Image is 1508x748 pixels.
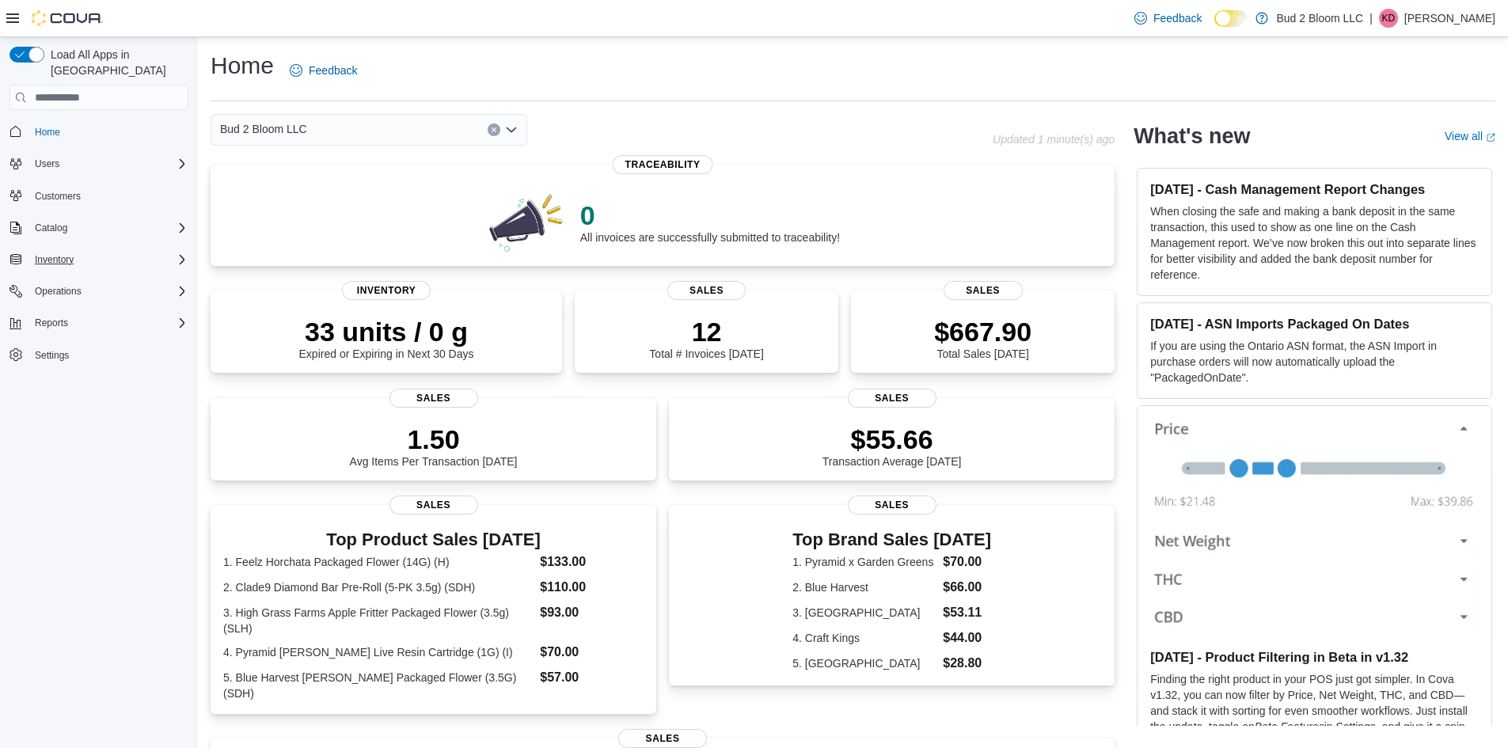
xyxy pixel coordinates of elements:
[28,282,188,301] span: Operations
[1404,9,1495,28] p: [PERSON_NAME]
[389,496,478,514] span: Sales
[223,644,534,660] dt: 4. Pyramid [PERSON_NAME] Live Resin Cartridge (1G) (I)
[350,423,518,455] p: 1.50
[35,126,60,139] span: Home
[667,281,746,300] span: Sales
[3,249,195,271] button: Inventory
[35,349,69,362] span: Settings
[28,186,188,206] span: Customers
[943,578,991,597] dd: $66.00
[283,55,363,86] a: Feedback
[32,10,103,26] img: Cova
[28,282,88,301] button: Operations
[223,579,534,595] dt: 2. Clade9 Diamond Bar Pre-Roll (5-PK 3.5g) (SDH)
[943,552,991,571] dd: $70.00
[540,668,644,687] dd: $57.00
[28,346,75,365] a: Settings
[28,345,188,365] span: Settings
[389,389,478,408] span: Sales
[1150,338,1479,385] p: If you are using the Ontario ASN format, the ASN Import in purchase orders will now automatically...
[35,158,59,170] span: Users
[28,313,188,332] span: Reports
[28,121,188,141] span: Home
[223,530,644,549] h3: Top Product Sales [DATE]
[35,222,67,234] span: Catalog
[3,184,195,207] button: Customers
[28,154,188,173] span: Users
[28,250,80,269] button: Inventory
[28,218,188,237] span: Catalog
[848,496,936,514] span: Sales
[1369,9,1373,28] p: |
[1150,316,1479,332] h3: [DATE] - ASN Imports Packaged On Dates
[223,605,534,636] dt: 3. High Grass Farms Apple Fritter Packaged Flower (3.5g) (SLH)
[618,729,707,748] span: Sales
[9,113,188,408] nav: Complex example
[792,554,936,570] dt: 1. Pyramid x Garden Greens
[485,190,568,253] img: 0
[934,316,1031,360] div: Total Sales [DATE]
[993,133,1115,146] p: Updated 1 minute(s) ago
[44,47,188,78] span: Load All Apps in [GEOGRAPHIC_DATA]
[1214,10,1248,27] input: Dark Mode
[822,423,962,468] div: Transaction Average [DATE]
[613,155,713,174] span: Traceability
[220,120,307,139] span: Bud 2 Bloom LLC
[28,250,188,269] span: Inventory
[28,187,87,206] a: Customers
[540,578,644,597] dd: $110.00
[505,123,518,136] button: Open list of options
[943,628,991,647] dd: $44.00
[35,285,82,298] span: Operations
[28,313,74,332] button: Reports
[223,554,534,570] dt: 1. Feelz Horchata Packaged Flower (14G) (H)
[342,281,431,300] span: Inventory
[943,603,991,622] dd: $53.11
[649,316,763,347] p: 12
[822,423,962,455] p: $55.66
[35,190,81,203] span: Customers
[3,280,195,302] button: Operations
[540,603,644,622] dd: $93.00
[299,316,474,347] p: 33 units / 0 g
[211,50,274,82] h1: Home
[944,281,1023,300] span: Sales
[3,217,195,239] button: Catalog
[1150,181,1479,197] h3: [DATE] - Cash Management Report Changes
[488,123,500,136] button: Clear input
[792,655,936,671] dt: 5. [GEOGRAPHIC_DATA]
[792,530,991,549] h3: Top Brand Sales [DATE]
[792,605,936,621] dt: 3. [GEOGRAPHIC_DATA]
[1128,2,1208,34] a: Feedback
[1134,123,1250,149] h2: What's new
[3,312,195,334] button: Reports
[1486,133,1495,142] svg: External link
[1153,10,1202,26] span: Feedback
[1214,27,1215,28] span: Dark Mode
[223,670,534,701] dt: 5. Blue Harvest [PERSON_NAME] Packaged Flower (3.5G) (SDH)
[350,423,518,468] div: Avg Items Per Transaction [DATE]
[35,253,74,266] span: Inventory
[299,316,474,360] div: Expired or Expiring in Next 30 Days
[580,199,840,231] p: 0
[540,643,644,662] dd: $70.00
[649,316,763,360] div: Total # Invoices [DATE]
[943,654,991,673] dd: $28.80
[1276,9,1363,28] p: Bud 2 Bloom LLC
[309,63,357,78] span: Feedback
[28,154,66,173] button: Users
[1255,720,1324,733] em: Beta Features
[580,199,840,244] div: All invoices are successfully submitted to traceability!
[1150,649,1479,665] h3: [DATE] - Product Filtering in Beta in v1.32
[3,120,195,142] button: Home
[35,317,68,329] span: Reports
[28,218,74,237] button: Catalog
[28,123,66,142] a: Home
[792,630,936,646] dt: 4. Craft Kings
[934,316,1031,347] p: $667.90
[1379,9,1398,28] div: Kyle Dellamo
[792,579,936,595] dt: 2. Blue Harvest
[1150,203,1479,283] p: When closing the safe and making a bank deposit in the same transaction, this used to show as one...
[3,153,195,175] button: Users
[1445,130,1495,142] a: View allExternal link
